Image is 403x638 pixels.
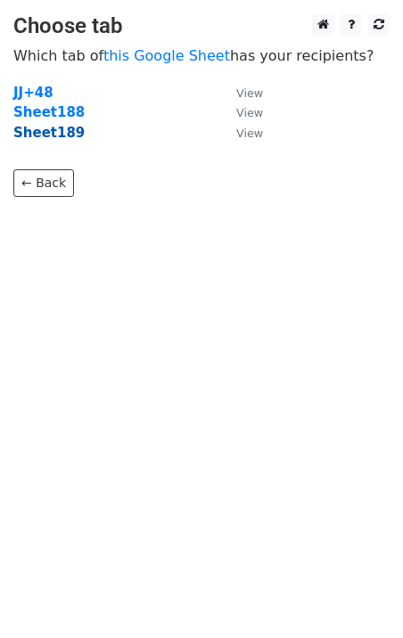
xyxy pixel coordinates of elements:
h3: Choose tab [13,13,390,39]
a: this Google Sheet [103,47,230,64]
a: Sheet188 [13,104,85,120]
a: Sheet189 [13,125,85,141]
small: View [236,86,263,100]
a: View [218,104,263,120]
a: View [218,125,263,141]
a: View [218,85,263,101]
small: View [236,127,263,140]
small: View [236,106,263,119]
a: JJ+48 [13,85,53,101]
p: Which tab of has your recipients? [13,46,390,65]
a: ← Back [13,169,74,197]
